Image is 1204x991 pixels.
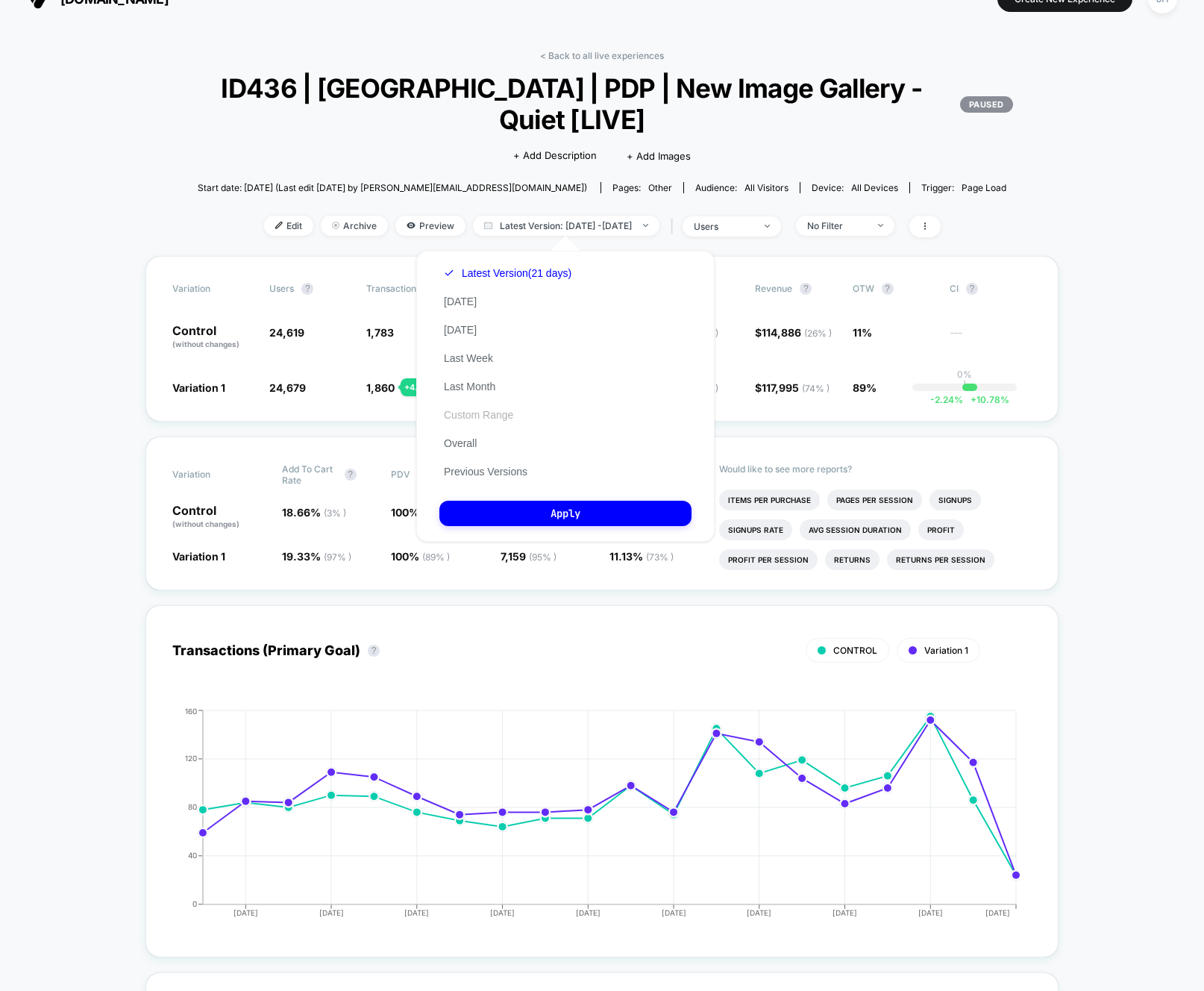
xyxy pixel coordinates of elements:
p: Would like to see more reports? [719,463,1032,475]
span: 11.13 % [609,550,674,563]
span: 24,619 [269,326,304,339]
span: 1,783 [366,326,394,339]
tspan: [DATE] [404,908,429,917]
span: 19.33 % [282,550,351,563]
tspan: 0 [192,899,197,908]
tspan: [DATE] [918,908,943,917]
span: ( 95 % ) [529,551,556,563]
li: Returns Per Session [887,549,994,570]
span: Variation 1 [172,550,225,563]
img: end [643,224,648,227]
span: 117,995 [762,381,830,394]
span: ( 3 % ) [324,507,346,519]
tspan: [DATE] [986,908,1011,917]
span: -2.24 % [930,394,963,405]
span: ( 74 % ) [802,383,830,394]
span: --- [950,328,1032,350]
span: 11% [853,326,872,339]
tspan: 160 [185,706,197,715]
span: CONTROL [833,645,877,656]
button: Latest Version(21 days) [439,266,576,280]
li: Avg Session Duration [800,519,911,540]
span: 10.78 % [963,394,1009,405]
tspan: 40 [188,851,197,860]
img: calendar [484,222,492,229]
span: 100 % [391,550,450,563]
span: $ [755,326,832,339]
span: OTW [853,283,935,295]
p: PAUSED [960,96,1013,113]
button: Apply [439,501,692,526]
span: ( 26 % ) [804,328,832,339]
div: Pages: [612,182,672,193]
img: edit [275,222,283,229]
a: < Back to all live experiences [540,50,664,61]
img: end [765,225,770,228]
div: Audience: [695,182,788,193]
span: other [648,182,672,193]
span: CI [950,283,1032,295]
span: Archive [321,216,388,236]
span: Variation 1 [924,645,968,656]
tspan: [DATE] [576,908,601,917]
span: + Add Images [627,150,691,162]
p: Control [172,504,266,530]
span: Revenue [755,283,792,294]
span: (without changes) [172,340,239,348]
tspan: 120 [185,754,197,763]
span: 7,159 [501,550,556,563]
span: Start date: [DATE] (Last edit [DATE] by [PERSON_NAME][EMAIL_ADDRESS][DOMAIN_NAME]) [198,182,587,193]
tspan: [DATE] [319,908,343,917]
span: ( 73 % ) [646,551,674,563]
li: Items Per Purchase [719,490,820,510]
p: | [963,380,966,391]
span: 114,886 [762,326,832,339]
span: Add To Cart Rate [282,463,337,486]
span: 18.66 % [282,506,346,519]
span: Variation [172,463,254,486]
span: all devices [851,182,898,193]
div: TRANSACTIONS [157,707,1017,931]
li: Returns [825,549,880,570]
div: No Filter [807,220,867,231]
button: [DATE] [439,323,481,337]
span: Variation [172,283,254,295]
li: Profit Per Session [719,549,818,570]
tspan: 80 [188,802,197,811]
button: ? [966,283,978,295]
span: All Visitors [744,182,788,193]
button: Last Week [439,351,498,365]
button: Custom Range [439,408,518,422]
p: Control [172,325,254,350]
button: ? [800,283,812,295]
span: | [667,216,683,237]
tspan: [DATE] [233,908,257,917]
button: Previous Versions [439,465,532,478]
span: ID436 | [GEOGRAPHIC_DATA] | PDP | New Image Gallery - Quiet [LIVE] [191,72,1013,135]
span: 24,679 [269,381,306,394]
span: Transactions [366,283,421,294]
li: Signups Rate [719,519,792,540]
button: ? [301,283,313,295]
button: [DATE] [439,295,481,308]
tspan: [DATE] [747,908,771,917]
li: Profit [918,519,964,540]
span: Latest Version: [DATE] - [DATE] [473,216,659,236]
div: users [694,221,753,232]
button: Last Month [439,380,500,393]
span: $ [755,381,830,394]
span: + Add Description [513,149,597,163]
span: ( 89 % ) [422,551,450,563]
span: Page Load [962,182,1006,193]
span: (without changes) [172,519,239,528]
span: 100 % [391,506,447,519]
span: + [971,394,976,405]
li: Pages Per Session [827,490,922,510]
img: end [332,222,339,229]
span: Device: [800,182,909,193]
button: ? [368,645,380,657]
button: ? [345,469,357,481]
span: Preview [395,216,465,236]
p: 0% [957,369,972,380]
div: Trigger: [921,182,1006,193]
